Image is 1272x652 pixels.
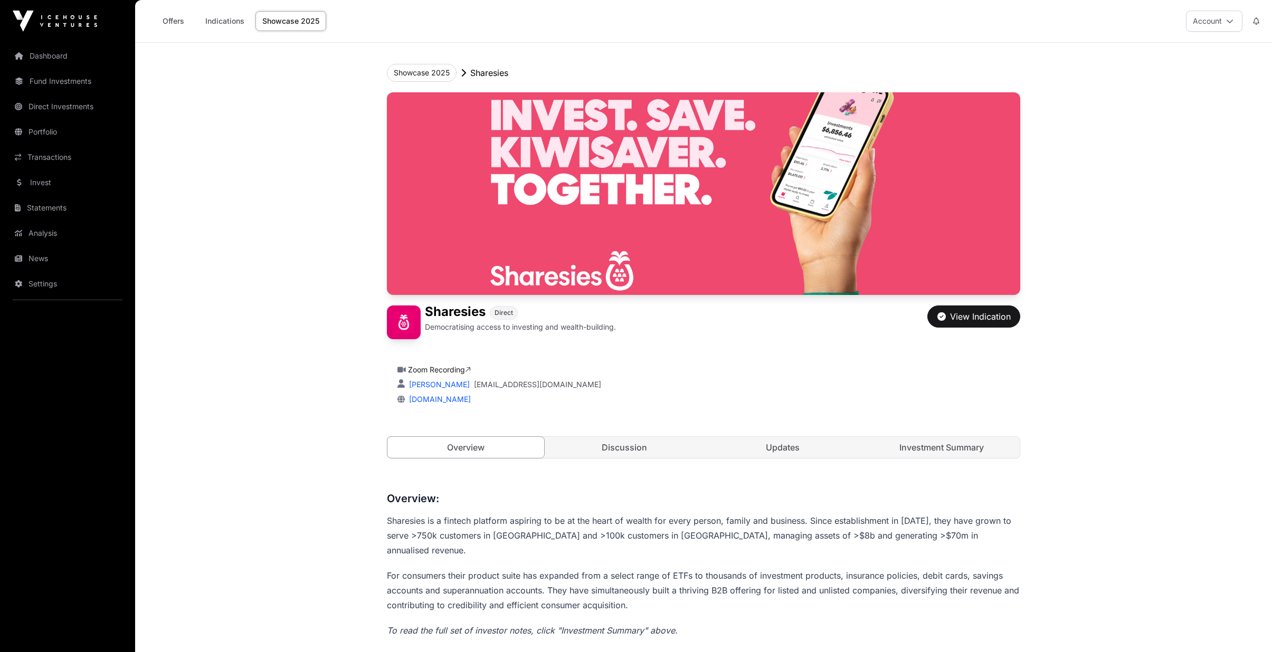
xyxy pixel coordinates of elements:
[405,395,471,404] a: [DOMAIN_NAME]
[408,365,471,374] a: Zoom Recording
[937,310,1011,323] div: View Indication
[407,380,470,389] a: [PERSON_NAME]
[705,437,861,458] a: Updates
[927,305,1020,328] button: View Indication
[8,272,127,295] a: Settings
[8,222,127,245] a: Analysis
[470,66,508,79] p: Sharesies
[387,513,1020,558] p: Sharesies is a fintech platform aspiring to be at the heart of wealth for every person, family an...
[387,305,421,339] img: Sharesies
[474,379,601,390] a: [EMAIL_ADDRESS][DOMAIN_NAME]
[495,309,513,317] span: Direct
[8,146,127,169] a: Transactions
[13,11,97,32] img: Icehouse Ventures Logo
[863,437,1020,458] a: Investment Summary
[8,70,127,93] a: Fund Investments
[387,64,457,82] button: Showcase 2025
[387,437,1020,458] nav: Tabs
[8,247,127,270] a: News
[255,11,326,31] a: Showcase 2025
[425,305,486,320] h1: Sharesies
[387,436,545,458] a: Overview
[8,196,127,219] a: Statements
[387,568,1020,612] p: For consumers their product suite has expanded from a select range of ETFs to thousands of invest...
[1219,601,1272,652] iframe: Chat Widget
[425,322,616,332] p: Democratising access to investing and wealth-building.
[8,44,127,68] a: Dashboard
[1186,11,1242,32] button: Account
[546,437,703,458] a: Discussion
[387,92,1020,295] img: Sharesies
[152,11,194,31] a: Offers
[198,11,251,31] a: Indications
[387,490,1020,507] h3: Overview:
[8,171,127,194] a: Invest
[387,625,678,636] em: To read the full set of investor notes, click "Investment Summary" above.
[8,120,127,143] a: Portfolio
[8,95,127,118] a: Direct Investments
[927,316,1020,327] a: View Indication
